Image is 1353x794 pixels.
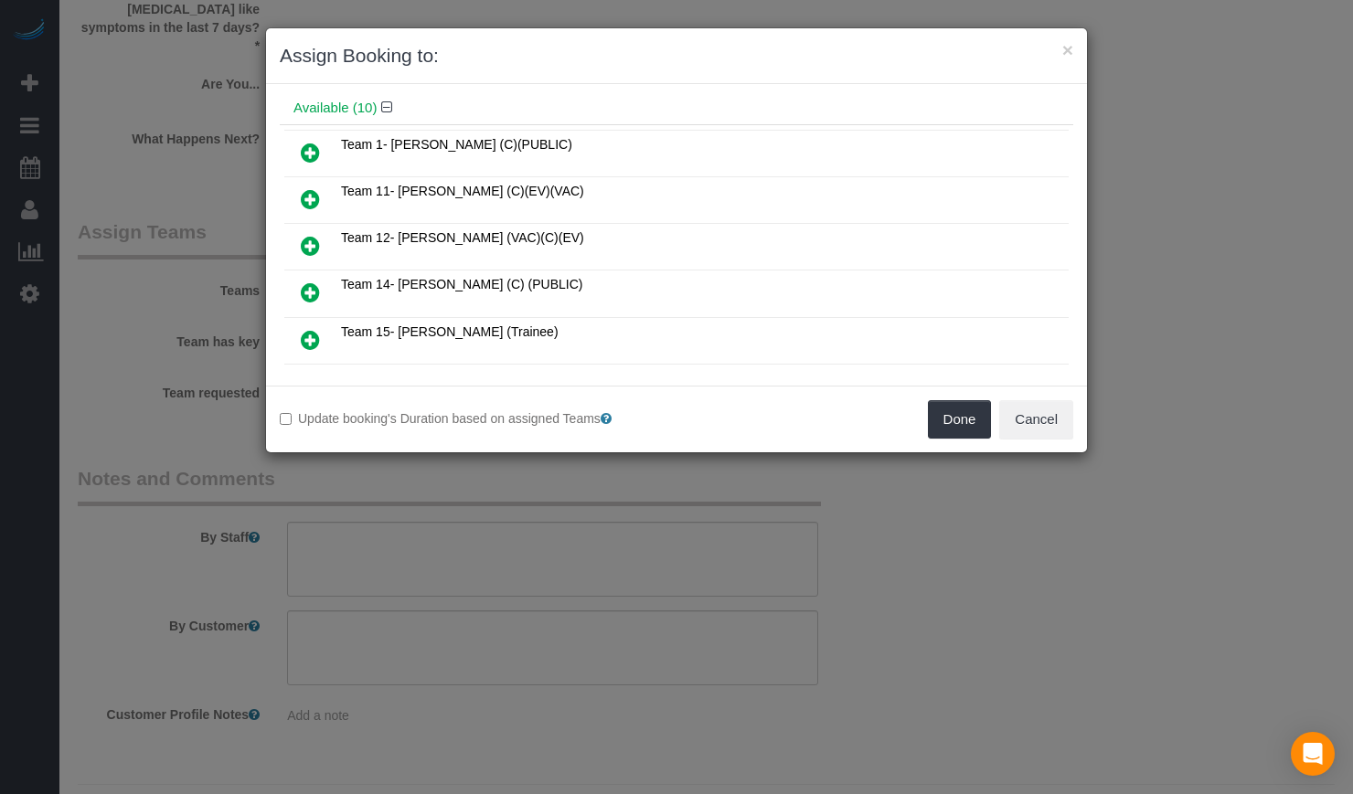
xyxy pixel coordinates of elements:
span: Team 16- [PERSON_NAME] (PUBLIC)(TRAINEE) [341,371,625,386]
span: Team 1- [PERSON_NAME] (C)(PUBLIC) [341,137,572,152]
button: × [1062,40,1073,59]
h4: Available (10) [293,101,1060,116]
span: Team 15- [PERSON_NAME] (Trainee) [341,324,559,339]
button: Cancel [999,400,1073,439]
div: Open Intercom Messenger [1291,732,1335,776]
h3: Assign Booking to: [280,42,1073,69]
span: Team 11- [PERSON_NAME] (C)(EV)(VAC) [341,184,584,198]
label: Update booking's Duration based on assigned Teams [280,409,663,428]
button: Done [928,400,992,439]
input: Update booking's Duration based on assigned Teams [280,413,292,425]
span: Team 14- [PERSON_NAME] (C) (PUBLIC) [341,277,583,291]
span: Team 12- [PERSON_NAME] (VAC)(C)(EV) [341,230,584,245]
